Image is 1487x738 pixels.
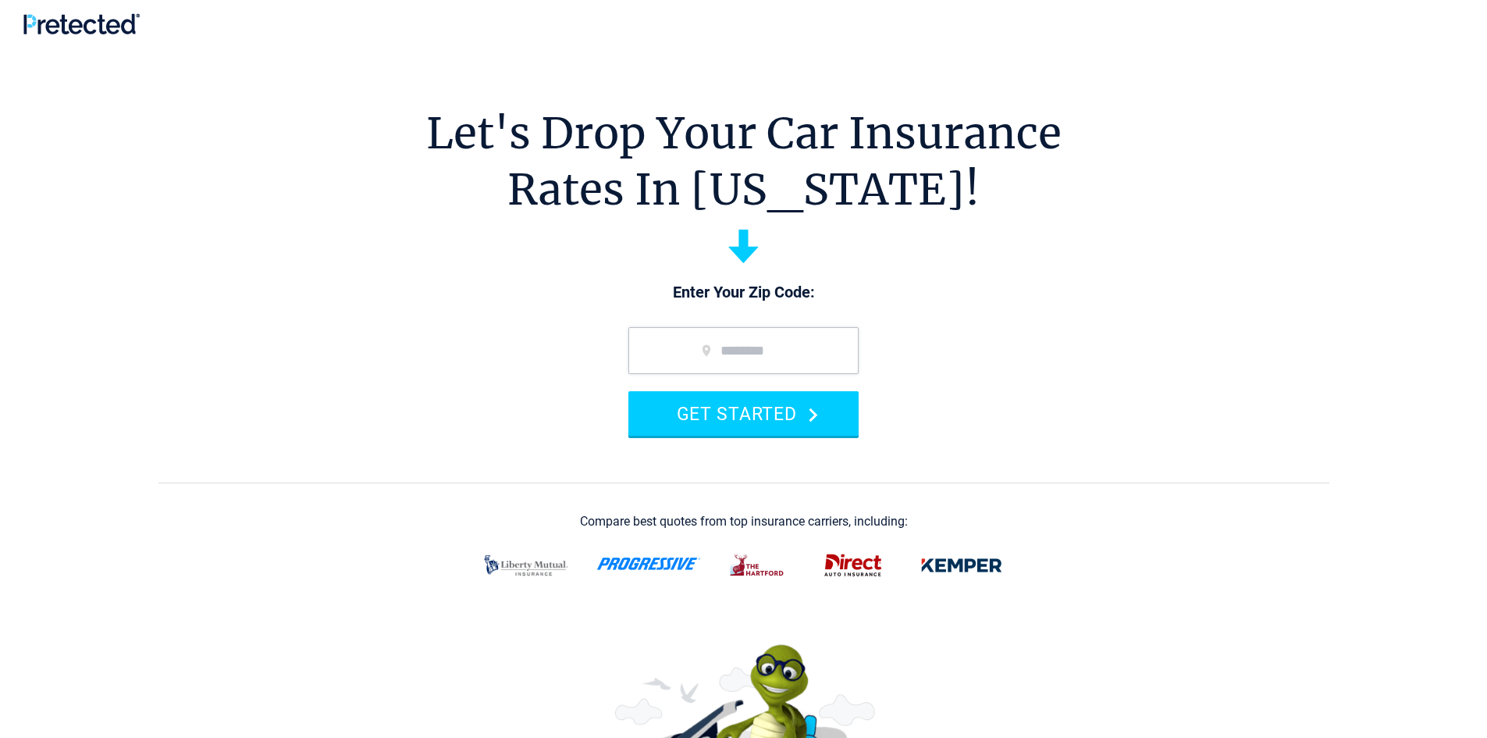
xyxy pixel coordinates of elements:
h1: Let's Drop Your Car Insurance Rates In [US_STATE]! [426,105,1062,218]
img: progressive [596,558,701,570]
img: liberty [475,545,578,586]
button: GET STARTED [628,391,859,436]
img: Pretected Logo [23,13,140,34]
input: zip code [628,327,859,374]
img: direct [815,545,891,586]
p: Enter Your Zip Code: [613,282,874,304]
div: Compare best quotes from top insurance carriers, including: [580,515,908,529]
img: kemper [910,545,1013,586]
img: thehartford [720,545,796,586]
